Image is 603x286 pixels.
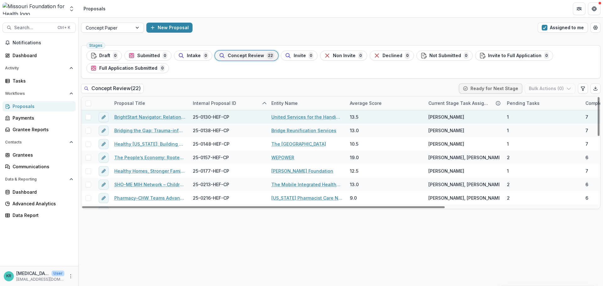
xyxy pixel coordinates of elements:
[488,53,541,58] span: Invite to Full Application
[271,154,294,161] a: WEPOWER
[507,181,510,188] span: 2
[114,181,185,188] a: SHO-ME MIH Network – Children with Medical Complexities (CMC) Pilot
[350,154,359,161] span: 19.0
[585,114,588,120] span: 7
[3,63,76,73] button: Open Activity
[3,198,76,209] a: Advanced Analytics
[578,84,588,94] button: Edit table settings
[162,52,167,59] span: 0
[13,115,71,121] div: Payments
[193,195,229,201] span: 25-0216-HEF-CP
[137,53,160,58] span: Submitted
[405,52,410,59] span: 0
[585,154,588,161] span: 6
[99,66,157,71] span: Full Application Submitted
[350,114,358,120] span: 13.5
[370,51,414,61] button: Declined0
[3,101,76,111] a: Proposals
[428,208,503,215] span: [PERSON_NAME], [PERSON_NAME]
[428,168,464,174] span: [PERSON_NAME]
[89,43,102,48] span: Stages
[320,51,367,61] button: Non Invite0
[416,51,473,61] button: Not Submitted0
[507,127,509,134] span: 1
[350,195,357,201] span: 9.0
[294,53,306,58] span: Invite
[81,4,108,13] nav: breadcrumb
[13,200,71,207] div: Advanced Analytics
[503,96,582,110] div: Pending Tasks
[525,84,575,94] button: Bulk Actions (0)
[346,96,425,110] div: Average Score
[3,124,76,135] a: Grantee Reports
[308,52,313,59] span: 0
[99,53,110,58] span: Draft
[99,126,109,136] button: edit
[99,112,109,122] button: edit
[585,195,588,201] span: 6
[114,127,185,134] a: Bridging the Gap: Trauma-informed Reunification Services for Families Affected by Domestic Violence
[228,53,264,58] span: Concept Review
[114,195,185,201] a: Pharmacy–CHW Teams Advancing Health Equity for Patients with [MEDICAL_DATA] through Continuous Gl...
[86,51,122,61] button: Draft0
[503,100,543,106] div: Pending Tasks
[3,161,76,172] a: Communications
[99,153,109,163] button: edit
[99,166,109,176] button: edit
[13,52,71,59] div: Dashboard
[13,103,71,110] div: Proposals
[174,51,212,61] button: Intake0
[81,84,144,93] h2: Concept Review ( 22 )
[5,91,67,96] span: Workflows
[590,23,600,33] button: Open table manager
[13,40,73,46] span: Notifications
[16,270,49,277] p: [MEDICAL_DATA][PERSON_NAME]
[268,96,346,110] div: Entity Name
[281,51,318,61] button: Invite0
[67,273,74,280] button: More
[585,168,588,174] span: 7
[146,23,193,33] button: New Proposal
[3,50,76,61] a: Dashboard
[428,154,503,161] span: [PERSON_NAME], [PERSON_NAME]
[13,126,71,133] div: Grantee Reports
[114,114,185,120] a: BrightStart Navigator: Relational Navigation for Developmental Equity in [GEOGRAPHIC_DATA][US_STATE]
[215,51,278,61] button: Concept Review22
[507,195,510,201] span: 2
[13,212,71,219] div: Data Report
[114,141,185,147] a: Healthy [US_STATE]: Building a Healthcare System Where Everyone Thrives
[428,141,464,147] span: [PERSON_NAME]
[425,96,503,110] div: Current Stage Task Assignees
[114,168,185,174] a: Healthy Homes, Stronger Families
[3,38,76,48] button: Notifications
[507,208,510,215] span: 2
[56,24,72,31] div: Ctrl + K
[3,89,76,99] button: Open Workflows
[475,51,553,61] button: Invite to Full Application0
[538,23,588,33] button: Assigned to me
[67,3,76,15] button: Open entity switcher
[544,52,549,59] span: 0
[585,141,588,147] span: 7
[99,139,109,149] button: edit
[425,100,493,106] div: Current Stage Task Assignees
[585,208,588,215] span: 6
[193,154,229,161] span: 25-0157-HEF-CP
[590,84,600,94] button: Export table data
[13,78,71,84] div: Tasks
[459,84,522,94] button: Ready for Next Stage
[507,141,509,147] span: 1
[3,137,76,147] button: Open Contacts
[5,140,67,144] span: Contacts
[428,127,464,134] span: [PERSON_NAME]
[271,141,326,147] a: The [GEOGRAPHIC_DATA]
[5,66,67,70] span: Activity
[6,274,11,278] div: Kyra Robinson
[3,210,76,220] a: Data Report
[464,52,469,59] span: 0
[271,181,342,188] a: The Mobile Integrated Healthcare Network
[267,52,274,59] span: 22
[189,100,240,106] div: Internal Proposal ID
